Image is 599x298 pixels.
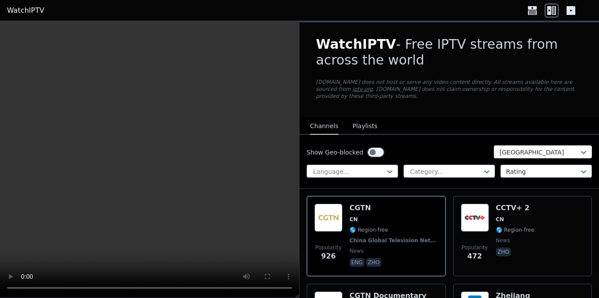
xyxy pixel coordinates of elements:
[349,204,438,212] h6: CGTN
[349,237,436,244] span: China Global Television Network
[307,148,364,157] label: Show Geo-blocked
[353,86,373,92] a: iptv-org
[496,216,504,223] span: CN
[321,251,335,262] span: 926
[316,79,583,100] p: [DOMAIN_NAME] does not host or serve any video content directly. All streams available here are s...
[353,118,378,135] button: Playlists
[349,226,388,233] span: 🌎 Region-free
[461,244,488,251] span: Popularity
[496,248,511,256] p: zho
[461,204,489,232] img: CCTV+ 2
[316,36,396,52] span: WatchIPTV
[349,216,358,223] span: CN
[496,226,535,233] span: 🌎 Region-free
[315,244,342,251] span: Popularity
[314,204,342,232] img: CGTN
[496,204,535,212] h6: CCTV+ 2
[7,5,44,16] a: WatchIPTV
[349,258,364,267] p: eng
[496,237,510,244] span: news
[310,118,339,135] button: Channels
[366,258,382,267] p: zho
[349,248,364,255] span: news
[316,36,583,68] h1: - Free IPTV streams from across the world
[467,251,482,262] span: 472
